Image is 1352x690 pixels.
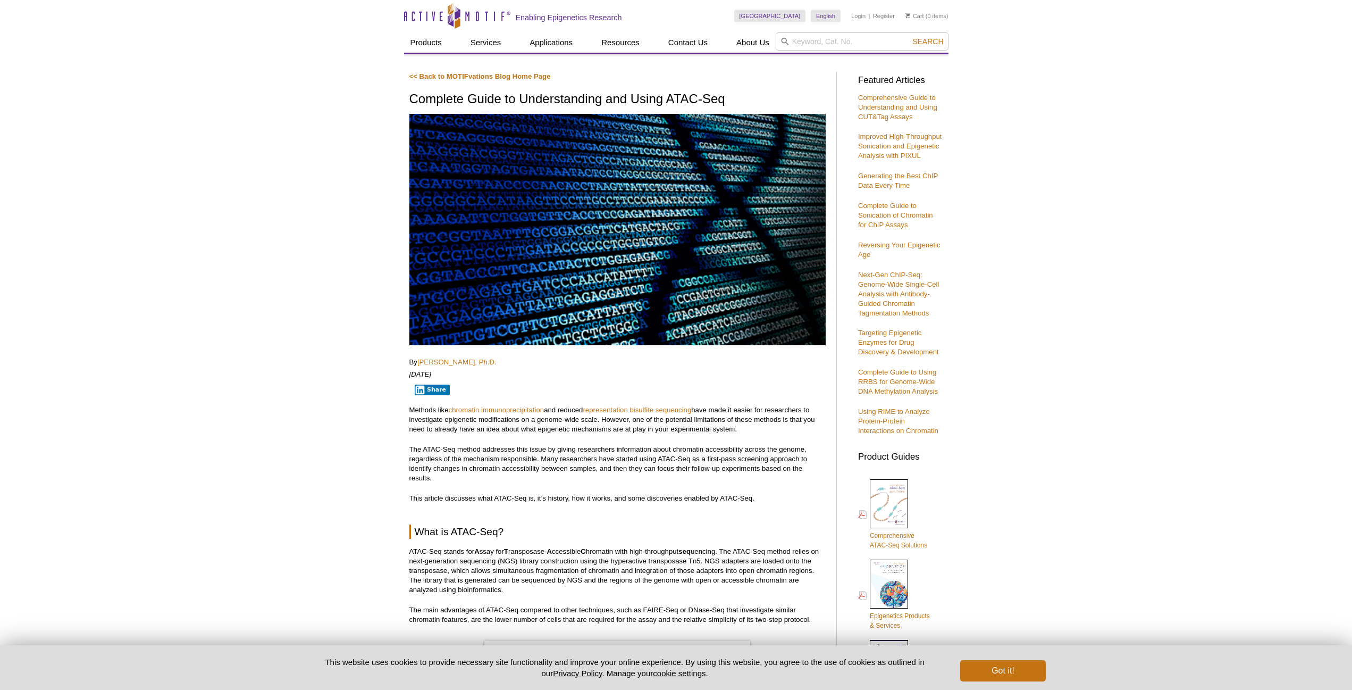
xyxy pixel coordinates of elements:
[409,494,826,503] p: This article discusses what ATAC-Seq is, it’s history, how it works, and some discoveries enabled...
[858,446,943,462] h3: Product Guides
[851,12,866,20] a: Login
[449,406,544,414] a: chromatin immunoprecipitation
[869,10,870,22] li: |
[858,559,930,631] a: Epigenetics Products& Services
[858,132,942,160] a: Improved High-Throughput Sonication and Epigenetic Analysis with PIXUL
[504,547,508,555] strong: T
[858,202,933,229] a: Complete Guide to Sonication of Chromatin for ChIP Assays
[553,669,602,678] a: Privacy Policy
[870,479,908,529] img: Comprehensive ATAC-Seq Solutions
[858,368,938,395] a: Complete Guide to Using RRBS for Genome-Wide DNA Methylation Analysis
[960,660,1045,681] button: Got it!
[409,405,826,434] p: Methods like and reduced have made it easier for researchers to investigate epigenetic modificati...
[905,10,948,22] li: (0 items)
[870,532,927,549] span: Comprehensive ATAC-Seq Solutions
[912,37,943,46] span: Search
[730,32,776,53] a: About Us
[409,72,551,80] a: << Back to MOTIFvations Blog Home Page
[409,358,826,367] p: By
[409,605,826,625] p: The main advantages of ATAC-Seq compared to other techniques, such as FAIRE-Seq or DNase-Seq that...
[870,612,930,629] span: Epigenetics Products & Services
[409,114,826,345] img: ATAC-Seq
[858,241,940,259] a: Reversing Your Epigenetic Age
[464,32,508,53] a: Services
[905,13,910,18] img: Your Cart
[516,13,622,22] h2: Enabling Epigenetics Research
[678,547,691,555] strong: seq
[858,271,939,317] a: Next-Gen ChIP-Seq: Genome-Wide Single-Cell Analysis with Antibody-Guided Chromatin Tagmentation M...
[776,32,948,51] input: Keyword, Cat. No.
[409,445,826,483] p: The ATAC-Seq method addresses this issue by giving researchers information about chromatin access...
[547,547,552,555] strong: A
[415,385,450,395] button: Share
[409,525,826,539] h2: What is ATAC-Seq?
[858,172,938,189] a: Generating the Best ChIP Data Every Time
[662,32,714,53] a: Contact Us
[858,329,939,356] a: Targeting Epigenetic Enzymes for Drug Discovery & Development
[653,669,706,678] button: cookie settings
[909,37,946,46] button: Search
[307,656,943,679] p: This website uses cookies to provide necessary site functionality and improve your online experie...
[595,32,646,53] a: Resources
[858,478,927,552] a: ComprehensiveATAC-Seq Solutions
[581,547,586,555] strong: C
[870,640,908,689] img: Abs_epi_2015_cover_web_70x200
[811,10,841,22] a: English
[858,408,938,435] a: Using RIME to Analyze Protein-Protein Interactions on Chromatin
[858,76,943,85] h3: Featured Articles
[417,358,497,366] a: [PERSON_NAME], Ph.D.
[734,10,806,22] a: [GEOGRAPHIC_DATA]
[523,32,579,53] a: Applications
[404,32,448,53] a: Products
[583,406,691,414] a: representation bisulfite sequencing
[409,547,826,595] p: ATAC-Seq stands for ssay for ransposase- ccessible hromatin with high-throughput uencing. The ATA...
[858,94,937,121] a: Comprehensive Guide to Understanding and Using CUT&Tag Assays
[905,12,924,20] a: Cart
[409,370,432,378] em: [DATE]
[873,12,895,20] a: Register
[474,547,480,555] strong: A
[870,560,908,609] img: Epi_brochure_140604_cover_web_70x200
[409,92,826,107] h1: Complete Guide to Understanding and Using ATAC-Seq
